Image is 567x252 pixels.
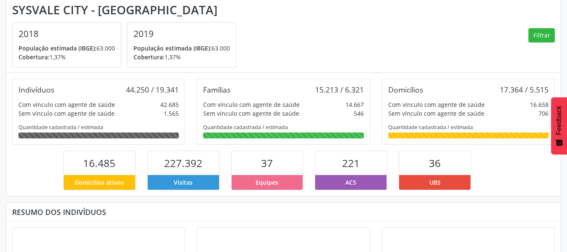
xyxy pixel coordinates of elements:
[388,109,484,118] div: Sem vínculo com agente de saúde
[18,109,115,118] div: Sem vínculo com agente de saúde
[174,178,193,187] span: Visitas
[256,178,278,187] span: Equipes
[133,29,230,39] h4: 2019
[133,53,165,61] span: Cobertura:
[388,100,485,109] div: Com vínculo com agente de saúde
[18,44,97,52] span: População estimada (IBGE):
[315,85,364,94] div: 15.213 / 6.321
[18,124,179,131] div: Quantidade cadastrada / estimada
[203,100,300,109] div: Com vínculo com agente de saúde
[203,109,299,118] div: Sem vínculo com agente de saúde
[75,178,124,187] span: Domicílios ativos
[429,178,441,187] span: UBS
[18,44,115,53] p: 63.000
[342,156,360,170] span: 221
[345,100,364,109] div: 14.667
[18,85,54,94] div: Indivíduos
[133,53,230,61] p: 1,37%
[261,156,273,170] span: 37
[126,85,179,94] div: 44.250 / 19.341
[133,44,212,52] span: População estimada (IBGE):
[83,156,115,170] span: 16.485
[551,97,567,154] button: Feedback - Mostrar pesquisa
[12,3,242,17] div: Sysvale City - [GEOGRAPHIC_DATA]
[354,109,364,118] div: 546
[345,178,356,187] span: ACS
[429,156,441,170] span: 36
[530,100,549,109] div: 16.658
[12,207,555,217] div: Resumo dos indivíduos
[528,28,555,42] button: Filtrar
[203,85,230,94] div: Famílias
[555,106,563,135] span: Feedback
[500,85,549,94] div: 17.364 / 5.515
[160,100,179,109] div: 42.685
[164,156,202,170] span: 227.392
[203,124,363,131] div: Quantidade cadastrada / estimada
[388,85,423,94] div: Domicílios
[18,53,50,61] span: Cobertura:
[18,29,115,39] h4: 2018
[538,109,549,118] div: 706
[133,44,230,53] p: 63.000
[164,109,179,118] div: 1.565
[18,100,115,109] div: Com vínculo com agente de saúde
[388,124,549,131] div: Quantidade cadastrada / estimada
[18,53,115,61] p: 1,37%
